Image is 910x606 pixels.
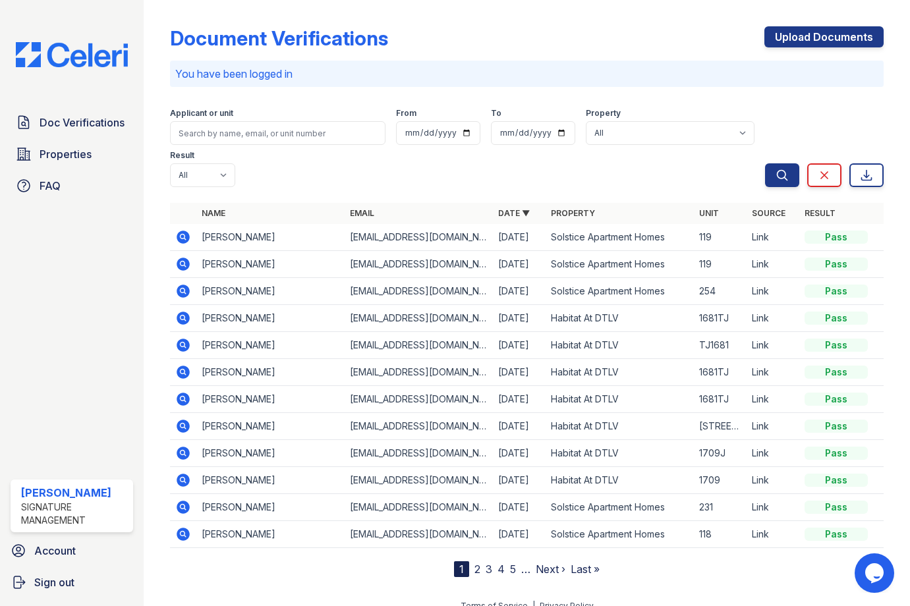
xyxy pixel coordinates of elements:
[196,386,345,413] td: [PERSON_NAME]
[491,108,501,119] label: To
[34,574,74,590] span: Sign out
[805,258,868,271] div: Pass
[694,224,747,251] td: 119
[21,501,128,527] div: Signature Management
[764,26,884,47] a: Upload Documents
[170,121,385,145] input: Search by name, email, or unit number
[694,251,747,278] td: 119
[805,231,868,244] div: Pass
[486,563,492,576] a: 3
[196,521,345,548] td: [PERSON_NAME]
[345,332,493,359] td: [EMAIL_ADDRESS][DOMAIN_NAME]
[175,66,878,82] p: You have been logged in
[694,467,747,494] td: 1709
[694,359,747,386] td: 1681TJ
[546,386,694,413] td: Habitat At DTLV
[11,173,133,199] a: FAQ
[170,26,388,50] div: Document Verifications
[694,521,747,548] td: 118
[345,494,493,521] td: [EMAIL_ADDRESS][DOMAIN_NAME]
[521,561,530,577] span: …
[694,305,747,332] td: 1681TJ
[498,563,505,576] a: 4
[196,251,345,278] td: [PERSON_NAME]
[498,208,530,218] a: Date ▼
[396,108,416,119] label: From
[546,467,694,494] td: Habitat At DTLV
[493,467,546,494] td: [DATE]
[493,413,546,440] td: [DATE]
[805,366,868,379] div: Pass
[747,467,799,494] td: Link
[196,305,345,332] td: [PERSON_NAME]
[5,42,138,67] img: CE_Logo_Blue-a8612792a0a2168367f1c8372b55b34899dd931a85d93a1a3d3e32e68fde9ad4.png
[747,305,799,332] td: Link
[805,528,868,541] div: Pass
[747,278,799,305] td: Link
[694,440,747,467] td: 1709J
[40,146,92,162] span: Properties
[546,359,694,386] td: Habitat At DTLV
[5,569,138,595] a: Sign out
[196,224,345,251] td: [PERSON_NAME]
[551,208,595,218] a: Property
[196,332,345,359] td: [PERSON_NAME]
[747,251,799,278] td: Link
[805,208,836,218] a: Result
[345,305,493,332] td: [EMAIL_ADDRESS][DOMAIN_NAME]
[196,359,345,386] td: [PERSON_NAME]
[546,305,694,332] td: Habitat At DTLV
[493,305,546,332] td: [DATE]
[747,332,799,359] td: Link
[546,332,694,359] td: Habitat At DTLV
[805,285,868,298] div: Pass
[345,467,493,494] td: [EMAIL_ADDRESS][DOMAIN_NAME]
[345,386,493,413] td: [EMAIL_ADDRESS][DOMAIN_NAME]
[571,563,600,576] a: Last »
[805,312,868,325] div: Pass
[747,386,799,413] td: Link
[747,521,799,548] td: Link
[170,108,233,119] label: Applicant or unit
[345,440,493,467] td: [EMAIL_ADDRESS][DOMAIN_NAME]
[493,521,546,548] td: [DATE]
[546,413,694,440] td: Habitat At DTLV
[345,224,493,251] td: [EMAIL_ADDRESS][DOMAIN_NAME]
[805,447,868,460] div: Pass
[747,413,799,440] td: Link
[747,359,799,386] td: Link
[546,251,694,278] td: Solstice Apartment Homes
[493,332,546,359] td: [DATE]
[752,208,785,218] a: Source
[196,440,345,467] td: [PERSON_NAME]
[536,563,565,576] a: Next ›
[546,440,694,467] td: Habitat At DTLV
[546,494,694,521] td: Solstice Apartment Homes
[40,178,61,194] span: FAQ
[805,501,868,514] div: Pass
[694,386,747,413] td: 1681TJ
[855,553,897,593] iframe: chat widget
[170,150,194,161] label: Result
[493,224,546,251] td: [DATE]
[699,208,719,218] a: Unit
[805,420,868,433] div: Pass
[747,494,799,521] td: Link
[586,108,621,119] label: Property
[5,537,138,564] a: Account
[40,115,125,130] span: Doc Verifications
[493,251,546,278] td: [DATE]
[345,278,493,305] td: [EMAIL_ADDRESS][DOMAIN_NAME]
[11,141,133,167] a: Properties
[493,440,546,467] td: [DATE]
[510,563,516,576] a: 5
[196,278,345,305] td: [PERSON_NAME]
[196,413,345,440] td: [PERSON_NAME]
[805,393,868,406] div: Pass
[694,413,747,440] td: [STREET_ADDRESS][PERSON_NAME]
[345,521,493,548] td: [EMAIL_ADDRESS][DOMAIN_NAME]
[805,474,868,487] div: Pass
[196,467,345,494] td: [PERSON_NAME]
[493,386,546,413] td: [DATE]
